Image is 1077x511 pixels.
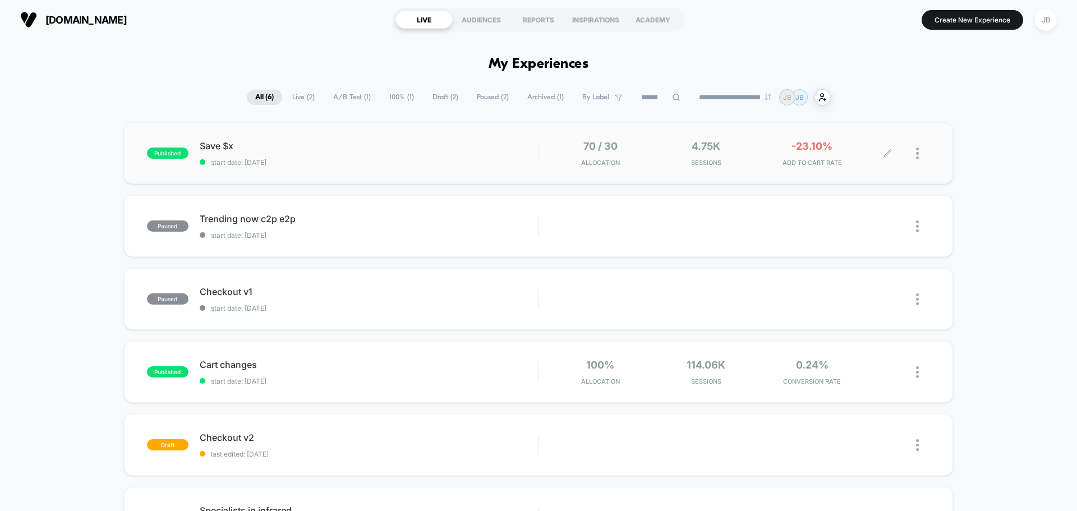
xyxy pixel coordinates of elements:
span: Draft ( 2 ) [424,90,467,105]
img: close [916,293,919,305]
span: draft [147,439,188,450]
p: JB [795,93,804,102]
p: JB [783,93,791,102]
img: close [916,439,919,451]
span: A/B Test ( 1 ) [325,90,379,105]
span: [DOMAIN_NAME] [45,14,127,26]
button: [DOMAIN_NAME] [17,11,130,29]
span: 114.06k [687,359,725,371]
div: REPORTS [510,11,567,29]
span: Save $x [200,140,538,151]
span: paused [147,293,188,305]
span: CONVERSION RATE [762,378,862,385]
span: Checkout v1 [200,286,538,297]
div: JB [1035,9,1057,31]
span: Allocation [581,159,620,167]
span: start date: [DATE] [200,158,538,167]
span: Sessions [656,378,757,385]
span: start date: [DATE] [200,231,538,240]
img: Visually logo [20,11,37,28]
span: published [147,148,188,159]
span: last edited: [DATE] [200,450,538,458]
span: Archived ( 1 ) [519,90,572,105]
span: Cart changes [200,359,538,370]
span: Sessions [656,159,757,167]
span: Live ( 2 ) [284,90,323,105]
span: By Label [582,93,609,102]
span: Allocation [581,378,620,385]
img: end [765,94,771,100]
span: start date: [DATE] [200,377,538,385]
button: JB [1032,8,1060,31]
span: -23.10% [791,140,832,152]
span: All ( 6 ) [247,90,282,105]
span: Checkout v2 [200,432,538,443]
span: Trending now c2p e2p [200,213,538,224]
div: LIVE [395,11,453,29]
img: close [916,148,919,159]
span: 0.24% [796,359,829,371]
span: published [147,366,188,378]
span: paused [147,220,188,232]
span: Paused ( 2 ) [468,90,517,105]
span: 100% ( 1 ) [381,90,422,105]
span: ADD TO CART RATE [762,159,862,167]
span: 70 / 30 [583,140,618,152]
span: 100% [586,359,614,371]
div: INSPIRATIONS [567,11,624,29]
div: ACADEMY [624,11,682,29]
img: close [916,220,919,232]
span: start date: [DATE] [200,304,538,312]
div: AUDIENCES [453,11,510,29]
span: 4.75k [692,140,720,152]
h1: My Experiences [489,56,589,72]
button: Create New Experience [922,10,1023,30]
img: close [916,366,919,378]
